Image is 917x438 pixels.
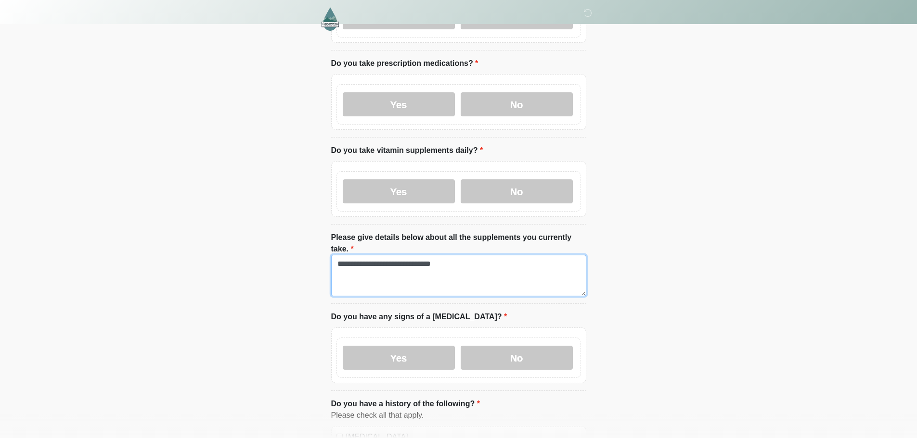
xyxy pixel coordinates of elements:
[331,58,478,69] label: Do you take prescription medications?
[331,232,586,255] label: Please give details below about all the supplements you currently take.
[461,92,573,116] label: No
[322,7,339,31] img: RenewYou IV Hydration and Wellness Logo
[343,92,455,116] label: Yes
[461,179,573,203] label: No
[331,410,586,421] div: Please check all that apply.
[331,398,480,410] label: Do you have a history of the following?
[343,346,455,370] label: Yes
[343,179,455,203] label: Yes
[461,346,573,370] label: No
[331,145,483,156] label: Do you take vitamin supplements daily?
[331,311,507,323] label: Do you have any signs of a [MEDICAL_DATA]?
